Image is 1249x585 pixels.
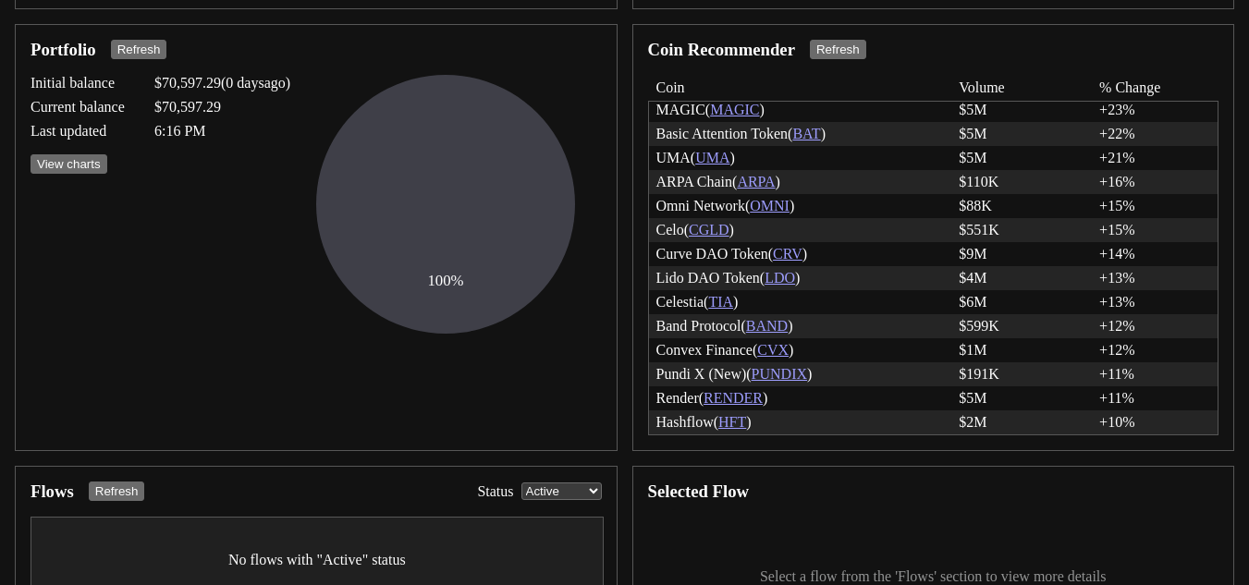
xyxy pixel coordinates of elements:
[656,222,930,238] div: Celo ( )
[154,75,290,91] div: $70,597.29 ( 0 days ago)
[1099,294,1210,311] div: +13%
[773,246,802,262] a: CRV
[1099,150,1210,166] div: +21%
[656,198,930,214] div: Omni Network ( )
[959,342,1070,359] div: $1M
[31,40,96,60] h3: Portfolio
[656,294,930,311] div: Celestia ( )
[154,99,221,116] span: $70,597.29
[656,174,930,190] div: ARPA Chain ( )
[1099,318,1210,335] div: +12%
[810,40,866,59] button: Refresh
[959,318,1070,335] div: $599K
[695,150,729,165] a: UMA
[959,79,1070,96] span: Volume
[750,198,790,213] a: OMNI
[656,126,930,142] div: Basic Attention Token ( )
[757,342,789,358] a: CVX
[959,246,1070,262] div: $9M
[737,174,775,189] a: ARPA
[1099,390,1210,407] div: +11%
[1099,198,1210,214] div: +15%
[959,366,1070,383] div: $191K
[89,481,145,501] button: Refresh
[656,79,930,96] span: Coin
[959,294,1070,311] div: $6M
[656,414,930,431] div: Hashflow ( )
[477,483,513,500] span: Status
[31,99,132,116] span: Current balance
[1099,342,1210,359] div: +12%
[704,390,763,406] a: RENDER
[31,123,132,140] span: Last updated
[656,366,930,383] div: Pundi X (New) ( )
[689,222,729,238] a: CGLD
[31,481,74,502] h3: Flows
[1099,270,1210,286] div: +13%
[959,222,1070,238] div: $551K
[959,174,1070,190] div: $110K
[959,102,1070,118] div: $5M
[648,481,750,502] h3: Selected Flow
[1099,246,1210,262] div: +14%
[656,150,930,166] div: UMA ( )
[656,246,930,262] div: Curve DAO Token ( )
[959,270,1070,286] div: $4M
[656,270,930,286] div: Lido DAO Token ( )
[1099,126,1210,142] div: +22%
[31,154,107,174] button: View charts
[1099,366,1210,383] div: +11%
[792,126,820,141] a: BAT
[959,126,1070,142] div: $5M
[111,40,167,59] button: Refresh
[746,318,788,334] a: BAND
[1099,79,1210,96] span: % Change
[708,294,733,310] a: TIA
[154,123,290,140] div: 6:16 PM
[710,102,759,117] a: MAGIC
[656,318,930,335] div: Band Protocol ( )
[656,342,930,359] div: Convex Finance ( )
[959,414,1070,431] div: $2M
[428,272,464,289] text: 100 %
[648,40,795,60] h3: Coin Recommender
[765,270,795,286] a: LDO
[718,414,746,430] a: HFT
[752,366,807,382] a: PUNDIX
[959,390,1070,407] div: $5M
[959,150,1070,166] div: $5M
[656,390,930,407] div: Render ( )
[656,102,930,118] div: MAGIC ( )
[1099,414,1210,431] div: +10%
[31,75,132,91] span: Initial balance
[1099,174,1210,190] div: +16%
[1099,222,1210,238] div: +15%
[1099,102,1210,118] div: +23%
[959,198,1070,214] div: $88K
